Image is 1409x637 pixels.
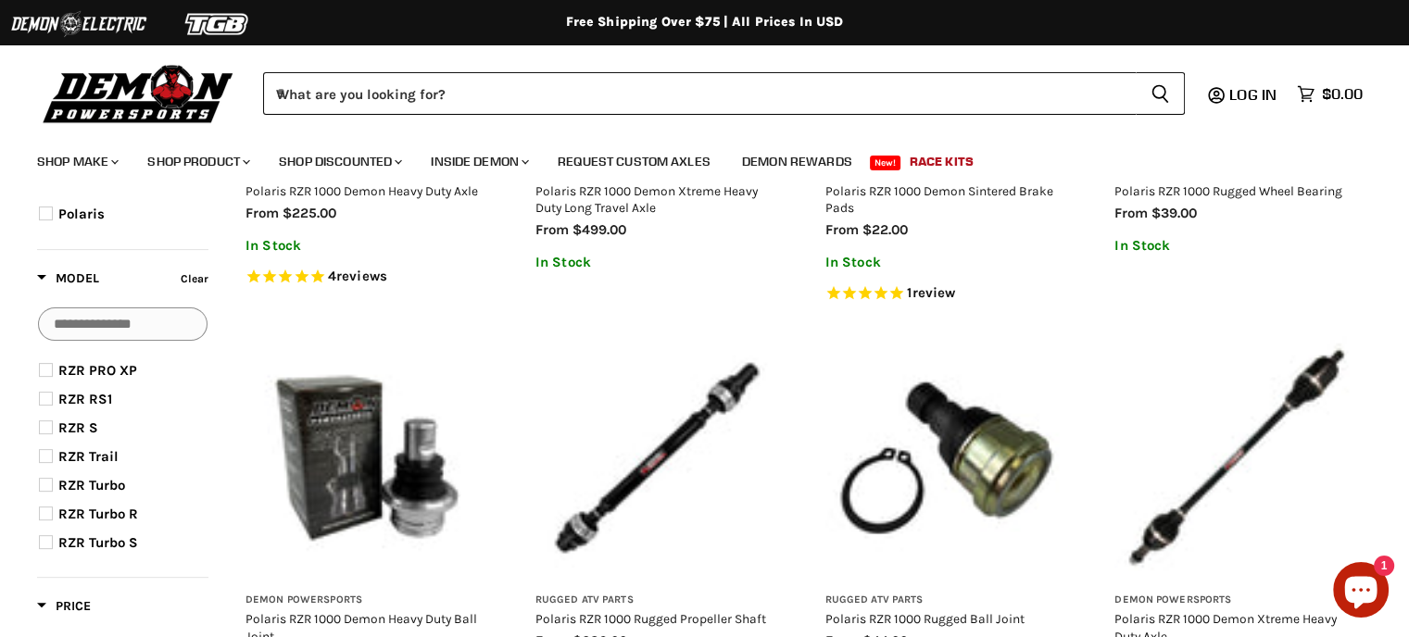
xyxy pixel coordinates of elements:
[336,268,387,284] span: reviews
[1221,86,1288,103] a: Log in
[176,269,208,294] button: Clear filter by Model
[1114,336,1358,580] img: Polaris RZR 1000 Demon Xtreme Heavy Duty Axle
[1229,85,1277,104] span: Log in
[825,255,1069,270] p: In Stock
[37,60,240,126] img: Demon Powersports
[1322,85,1363,103] span: $0.00
[245,336,489,580] img: Polaris RZR 1000 Demon Heavy Duty Ball Joint
[283,205,336,221] span: $225.00
[37,598,91,614] span: Price
[535,183,758,215] a: Polaris RZR 1000 Demon Xtreme Heavy Duty Long Travel Axle
[1114,593,1358,607] h3: Demon Powersports
[9,6,148,42] img: Demon Electric Logo 2
[58,477,125,493] span: RZR Turbo
[58,206,105,222] span: Polaris
[572,221,626,238] span: $499.00
[417,143,540,181] a: Inside Demon
[37,597,91,620] button: Filter by Price
[1114,205,1148,221] span: from
[535,255,779,270] p: In Stock
[825,593,1069,607] h3: Rugged ATV Parts
[535,593,779,607] h3: Rugged ATV Parts
[535,611,766,626] a: Polaris RZR 1000 Rugged Propeller Shaft
[245,268,489,287] span: Rated 5.0 out of 5 stars 4 reviews
[133,143,261,181] a: Shop Product
[265,143,413,181] a: Shop Discounted
[544,143,724,181] a: Request Custom Axles
[58,362,137,379] span: RZR PRO XP
[23,143,130,181] a: Shop Make
[825,284,1069,304] span: Rated 5.0 out of 5 stars 1 reviews
[870,156,901,170] span: New!
[37,269,99,293] button: Filter by Model
[1151,205,1197,221] span: $39.00
[907,284,955,301] span: 1 reviews
[58,448,119,465] span: RZR Trail
[862,221,908,238] span: $22.00
[896,143,988,181] a: Race Kits
[263,72,1185,115] form: Product
[328,268,387,284] span: 4 reviews
[1136,72,1185,115] button: Search
[912,284,955,301] span: review
[58,391,112,407] span: RZR RS1
[58,506,138,522] span: RZR Turbo R
[728,143,866,181] a: Demon Rewards
[1114,183,1342,198] a: Polaris RZR 1000 Rugged Wheel Bearing
[1114,238,1358,254] p: In Stock
[37,270,99,286] span: Model
[245,205,279,221] span: from
[23,135,1358,181] ul: Main menu
[245,593,489,607] h3: Demon Powersports
[38,307,208,341] input: Search Options
[825,336,1069,580] img: Polaris RZR 1000 Rugged Ball Joint
[825,221,859,238] span: from
[1327,562,1394,622] inbox-online-store-chat: Shopify online store chat
[535,221,569,238] span: from
[58,534,138,551] span: RZR Turbo S
[245,183,478,198] a: Polaris RZR 1000 Demon Heavy Duty Axle
[825,611,1025,626] a: Polaris RZR 1000 Rugged Ball Joint
[58,419,98,436] span: RZR S
[535,336,779,580] img: Polaris RZR 1000 Rugged Propeller Shaft
[263,72,1136,115] input: When autocomplete results are available use up and down arrows to review and enter to select
[148,6,287,42] img: TGB Logo 2
[1288,81,1372,107] a: $0.00
[825,183,1053,215] a: Polaris RZR 1000 Demon Sintered Brake Pads
[245,238,489,254] p: In Stock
